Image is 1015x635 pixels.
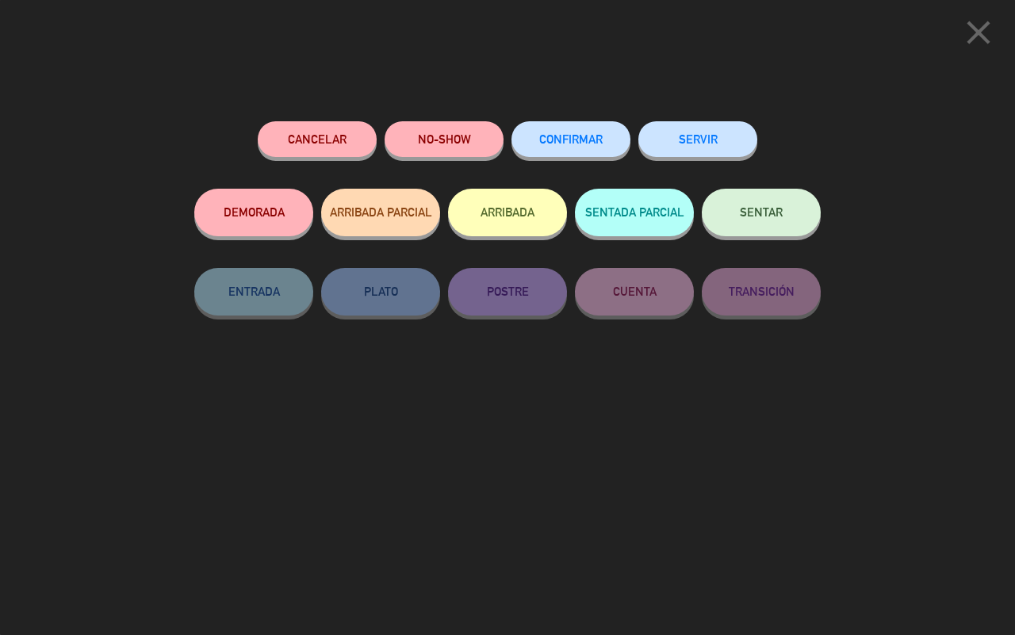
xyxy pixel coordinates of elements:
[511,121,630,157] button: CONFIRMAR
[321,189,440,236] button: ARRIBADA PARCIAL
[194,268,313,316] button: ENTRADA
[258,121,377,157] button: Cancelar
[702,268,821,316] button: TRANSICIÓN
[539,132,603,146] span: CONFIRMAR
[575,189,694,236] button: SENTADA PARCIAL
[959,13,998,52] i: close
[448,268,567,316] button: POSTRE
[321,268,440,316] button: PLATO
[194,189,313,236] button: DEMORADA
[575,268,694,316] button: CUENTA
[740,205,783,219] span: SENTAR
[954,12,1003,59] button: close
[385,121,504,157] button: NO-SHOW
[448,189,567,236] button: ARRIBADA
[330,205,432,219] span: ARRIBADA PARCIAL
[638,121,757,157] button: SERVIR
[702,189,821,236] button: SENTAR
